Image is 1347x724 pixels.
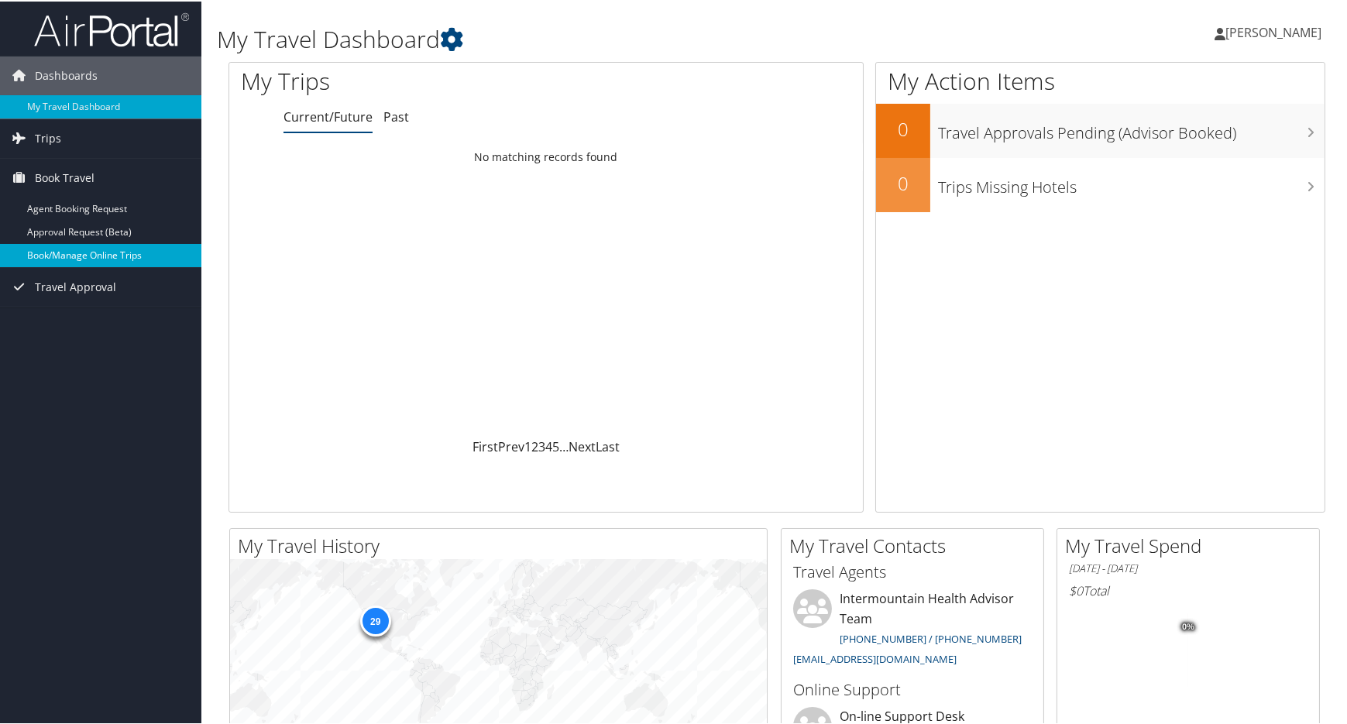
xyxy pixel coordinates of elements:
h2: My Travel Contacts [789,531,1043,558]
a: Past [383,107,409,124]
li: Intermountain Health Advisor Team [785,588,1039,671]
span: [PERSON_NAME] [1225,22,1321,39]
a: 3 [538,437,545,454]
a: First [472,437,498,454]
a: Current/Future [283,107,373,124]
a: 5 [552,437,559,454]
a: 0Trips Missing Hotels [876,156,1325,211]
a: [PERSON_NAME] [1215,8,1337,54]
span: Dashboards [35,55,98,94]
a: [PHONE_NUMBER] / [PHONE_NUMBER] [840,630,1022,644]
a: Next [569,437,596,454]
h2: 0 [876,169,930,195]
h3: Travel Approvals Pending (Advisor Booked) [938,113,1325,142]
img: airportal-logo.png [34,10,189,46]
h2: My Travel History [238,531,767,558]
div: 29 [359,604,390,635]
h2: 0 [876,115,930,141]
h6: [DATE] - [DATE] [1069,560,1307,575]
td: No matching records found [229,142,863,170]
a: 2 [531,437,538,454]
a: 4 [545,437,552,454]
h2: My Travel Spend [1065,531,1319,558]
a: Prev [498,437,524,454]
span: Book Travel [35,157,94,196]
span: … [559,437,569,454]
h1: My Action Items [876,63,1325,96]
a: 1 [524,437,531,454]
a: [EMAIL_ADDRESS][DOMAIN_NAME] [793,650,957,664]
h3: Online Support [793,678,1032,699]
span: $0 [1069,581,1083,598]
span: Travel Approval [35,266,116,305]
a: 0Travel Approvals Pending (Advisor Booked) [876,102,1325,156]
h6: Total [1069,581,1307,598]
a: Last [596,437,620,454]
h3: Trips Missing Hotels [938,167,1325,197]
span: Trips [35,118,61,156]
h1: My Trips [241,63,587,96]
h1: My Travel Dashboard [217,22,964,54]
h3: Travel Agents [793,560,1032,582]
tspan: 0% [1182,621,1194,630]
